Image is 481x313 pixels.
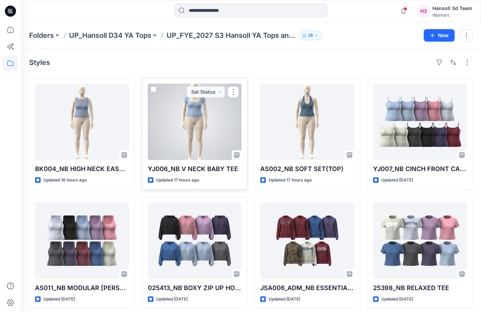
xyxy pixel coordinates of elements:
[424,29,455,42] button: New
[167,31,296,40] p: UP_FYE_2027 S3 Hansoll YA Tops and Dresses
[381,177,413,184] p: Updated [DATE]
[432,4,472,12] div: Hansoll 3d Team
[373,203,467,279] a: 25398_NB RELAXED TEE
[35,84,129,160] a: BK004_NB HIGH NECK EASY SHORT SET(TOP)
[69,31,151,40] a: UP_Hansoll D34 YA Tops
[373,164,467,174] p: YJ007_NB CINCH FRONT CAMI
[35,283,129,293] p: AS011_NB MODULAR [PERSON_NAME]
[148,283,242,293] p: 025413_NB BOXY ZIP UP HOODIE
[260,164,354,174] p: AS002_NB SOFT SET(TOP)
[29,58,50,67] h4: Styles
[373,283,467,293] p: 25398_NB RELAXED TEE
[156,177,199,184] p: Updated 17 hours ago
[373,84,467,160] a: YJ007_NB CINCH FRONT CAMI
[43,177,87,184] p: Updated 16 hours ago
[148,203,242,279] a: 025413_NB BOXY ZIP UP HOODIE
[35,203,129,279] a: AS011_NB MODULAR TAMI
[29,31,54,40] a: Folders
[260,84,354,160] a: AS002_NB SOFT SET(TOP)
[260,283,354,293] p: JSA006_ADM_NB ESSENTIAL HOODIE
[148,84,242,160] a: YJ006_NB V NECK BABY TEE
[432,12,472,18] div: Walmart
[35,164,129,174] p: BK004_NB HIGH NECK EASY SHORT SET(TOP)
[417,5,430,17] div: H3
[269,296,300,303] p: Updated [DATE]
[269,177,312,184] p: Updated 17 hours ago
[260,203,354,279] a: JSA006_ADM_NB ESSENTIAL HOODIE
[308,32,313,39] p: 28
[148,164,242,174] p: YJ006_NB V NECK BABY TEE
[43,296,75,303] p: Updated [DATE]
[156,296,188,303] p: Updated [DATE]
[299,31,322,40] button: 28
[381,296,413,303] p: Updated [DATE]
